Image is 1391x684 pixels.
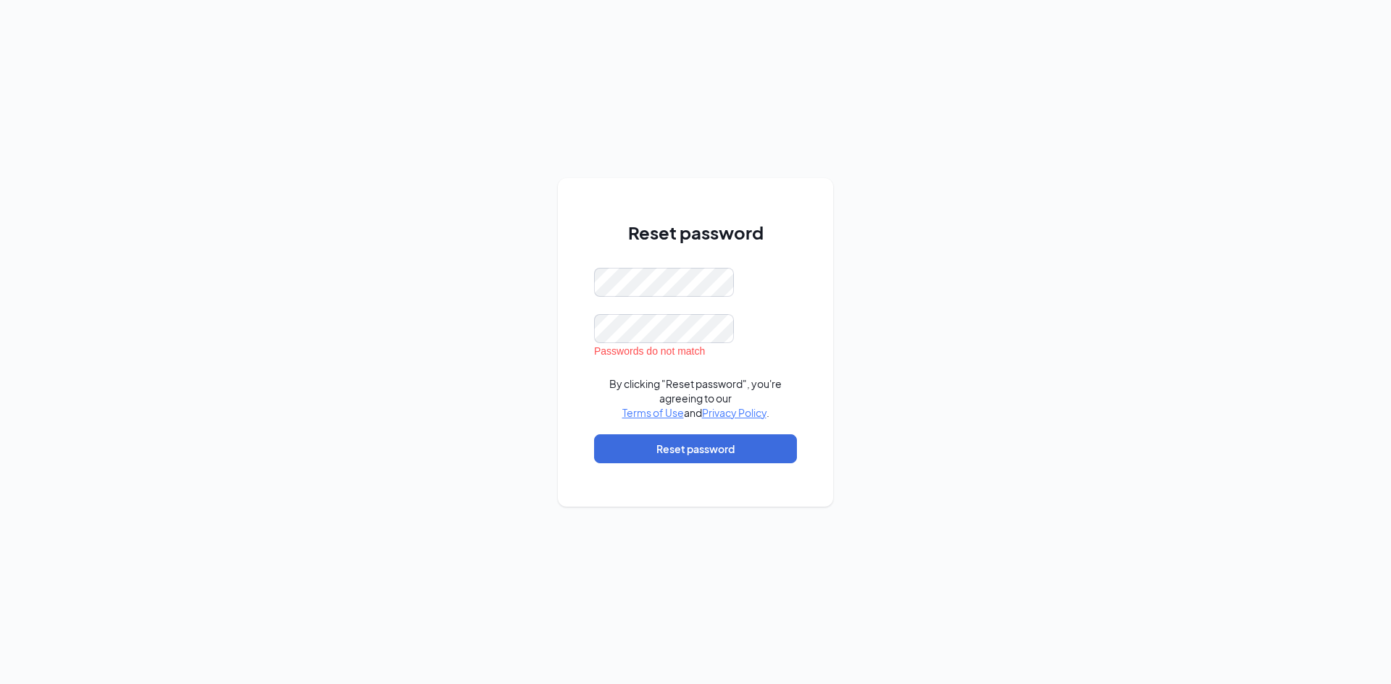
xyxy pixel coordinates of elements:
div: Passwords do not match [594,343,797,359]
a: Terms of Use [622,406,684,419]
h1: Reset password [594,220,797,245]
a: Privacy Policy [702,406,766,419]
button: Reset password [594,434,797,463]
div: By clicking "Reset password", you're agreeing to our and . [594,376,797,420]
